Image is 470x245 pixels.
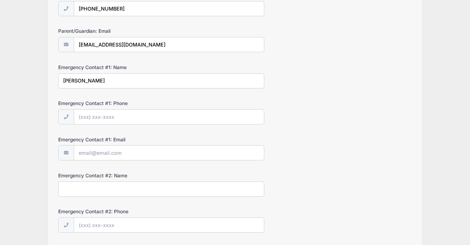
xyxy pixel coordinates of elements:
[74,1,265,16] input: (xxx) xxx-xxxx
[58,172,176,179] label: Emergency Contact #2: Name
[58,64,176,71] label: Emergency Contact #1: Name
[58,208,176,215] label: Emergency Contact #2: Phone
[74,109,265,124] input: (xxx) xxx-xxxx
[74,37,265,52] input: email@email.com
[74,145,265,160] input: email@email.com
[58,136,176,143] label: Emergency Contact #1: Email
[58,27,176,35] label: Parent/Guardian: Email
[58,100,176,107] label: Emergency Contact #1: Phone
[74,218,265,233] input: (xxx) xxx-xxxx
